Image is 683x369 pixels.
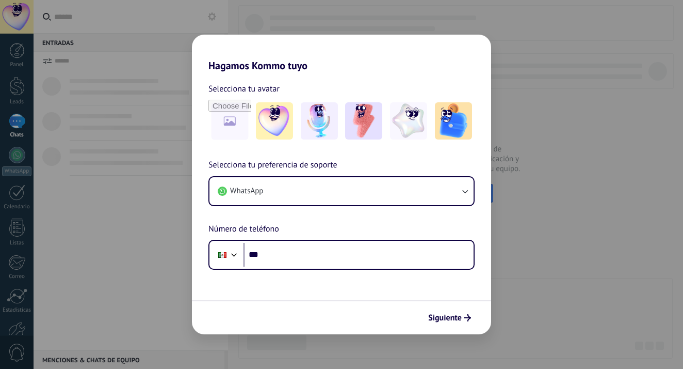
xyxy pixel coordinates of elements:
[390,102,427,140] img: -4.jpeg
[208,82,280,96] span: Selecciona tu avatar
[428,314,462,321] span: Siguiente
[424,309,476,327] button: Siguiente
[213,244,232,266] div: Mexico: + 52
[345,102,382,140] img: -3.jpeg
[435,102,472,140] img: -5.jpeg
[208,223,279,236] span: Número de teléfono
[209,177,474,205] button: WhatsApp
[256,102,293,140] img: -1.jpeg
[230,186,263,196] span: WhatsApp
[192,35,491,72] h2: Hagamos Kommo tuyo
[208,159,337,172] span: Selecciona tu preferencia de soporte
[301,102,338,140] img: -2.jpeg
